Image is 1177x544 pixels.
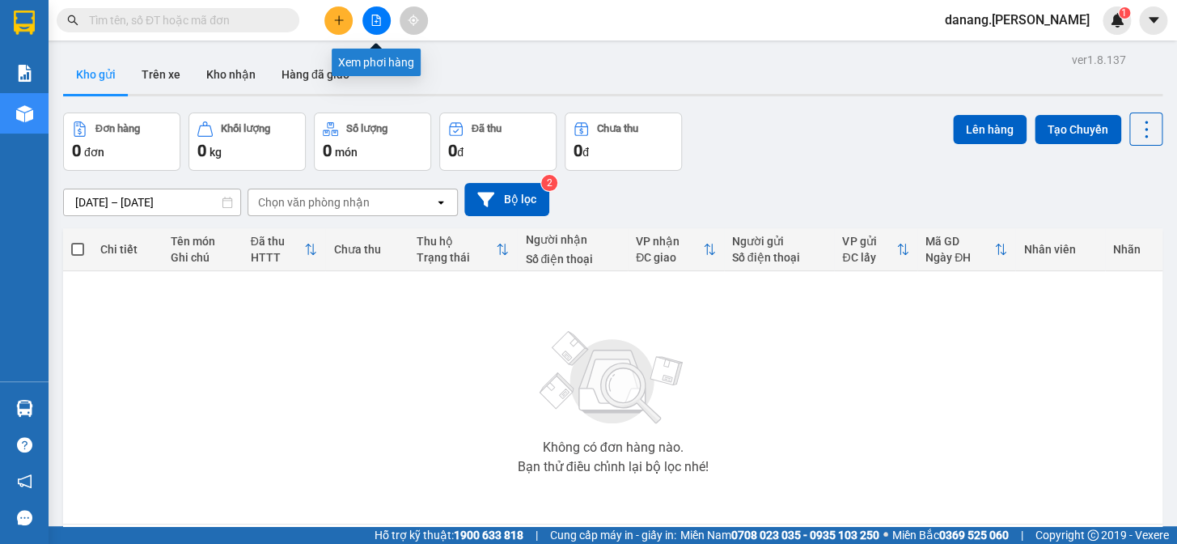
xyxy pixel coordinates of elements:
button: Lên hàng [953,115,1027,144]
span: 0 [574,141,582,160]
th: Toggle SortBy [409,228,517,271]
sup: 1 [1119,7,1130,19]
span: notification [17,474,32,489]
div: ĐC lấy [842,251,896,264]
button: aim [400,6,428,35]
button: plus [324,6,353,35]
div: Người nhận [525,233,620,246]
span: copyright [1087,529,1099,541]
span: Cung cấp máy in - giấy in: [550,526,676,544]
button: Khối lượng0kg [188,113,306,171]
span: đ [457,146,464,159]
span: question-circle [17,437,32,453]
span: search [67,15,78,26]
th: Toggle SortBy [243,228,326,271]
div: HTTT [251,251,305,264]
span: danang.[PERSON_NAME] [932,10,1103,30]
div: Mã GD [925,235,994,248]
span: 0 [448,141,457,160]
div: Đã thu [472,123,502,134]
div: Đơn hàng [95,123,140,134]
span: caret-down [1146,13,1161,28]
span: 0 [323,141,332,160]
button: caret-down [1139,6,1167,35]
button: Đã thu0đ [439,113,557,171]
span: đ [582,146,589,159]
strong: 0708 023 035 - 0935 103 250 [731,529,879,542]
button: Hàng đã giao [269,55,362,94]
div: Số điện thoại [732,251,827,264]
div: Số điện thoại [525,253,620,266]
div: Chưa thu [333,243,400,256]
span: ⚪️ [883,532,888,538]
span: món [335,146,358,159]
div: VP nhận [636,235,702,248]
img: svg+xml;base64,PHN2ZyBjbGFzcz0ibGlzdC1wbHVnX19zdmciIHhtbG5zPSJodHRwOi8vd3d3LnczLm9yZy8yMDAwL3N2Zy... [531,321,693,435]
button: Bộ lọc [464,183,549,216]
span: đơn [84,146,104,159]
svg: open [434,196,447,209]
button: Số lượng0món [314,113,431,171]
span: Miền Nam [680,526,879,544]
div: Không có đơn hàng nào. [542,441,683,454]
div: Nhân viên [1023,243,1097,256]
span: 1 [1121,7,1127,19]
div: Thu hộ [417,235,496,248]
div: Trạng thái [417,251,496,264]
div: Người gửi [732,235,827,248]
span: | [1021,526,1023,544]
span: Miền Bắc [892,526,1009,544]
strong: 0369 525 060 [939,529,1009,542]
button: Tạo Chuyến [1035,115,1121,144]
div: VP gửi [842,235,896,248]
div: Số lượng [346,123,387,134]
button: Trên xe [129,55,193,94]
div: Ghi chú [171,251,235,264]
div: Ngày ĐH [925,251,994,264]
span: | [536,526,538,544]
strong: 1900 633 818 [454,529,523,542]
th: Toggle SortBy [917,228,1015,271]
th: Toggle SortBy [628,228,723,271]
div: Tên món [171,235,235,248]
div: Chọn văn phòng nhận [258,194,370,210]
img: warehouse-icon [16,105,33,122]
button: file-add [362,6,391,35]
button: Kho gửi [63,55,129,94]
span: file-add [370,15,382,26]
span: 0 [197,141,206,160]
span: Hỗ trợ kỹ thuật: [375,526,523,544]
span: aim [408,15,419,26]
button: Chưa thu0đ [565,113,682,171]
sup: 2 [541,175,557,191]
img: warehouse-icon [16,400,33,417]
div: Đã thu [251,235,305,248]
button: Kho nhận [193,55,269,94]
img: logo-vxr [14,11,35,35]
input: Select a date range. [64,189,240,215]
img: icon-new-feature [1110,13,1124,28]
div: Bạn thử điều chỉnh lại bộ lọc nhé! [517,461,708,474]
input: Tìm tên, số ĐT hoặc mã đơn [89,11,280,29]
div: Chi tiết [100,243,155,256]
div: Nhãn [1113,243,1154,256]
div: ĐC giao [636,251,702,264]
span: 0 [72,141,81,160]
span: kg [210,146,222,159]
div: ver 1.8.137 [1072,51,1126,69]
div: Chưa thu [597,123,638,134]
span: plus [333,15,345,26]
div: Khối lượng [221,123,270,134]
img: solution-icon [16,65,33,82]
th: Toggle SortBy [834,228,917,271]
button: Đơn hàng0đơn [63,113,180,171]
span: message [17,510,32,525]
